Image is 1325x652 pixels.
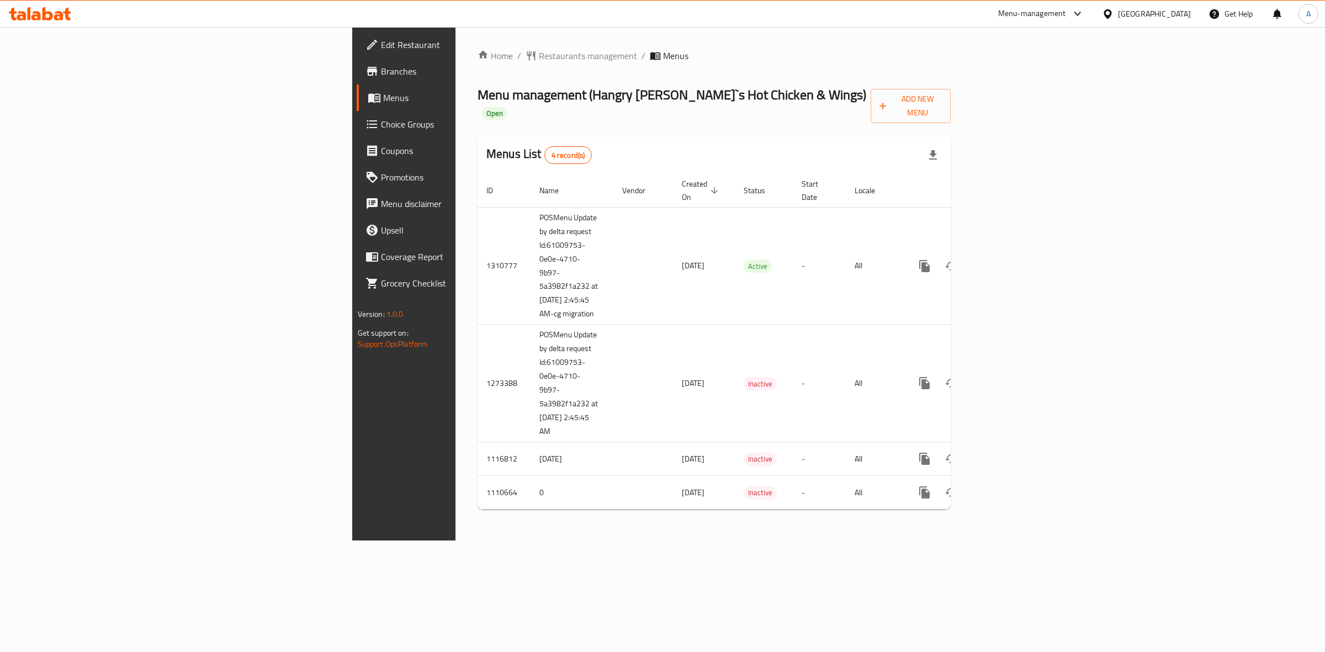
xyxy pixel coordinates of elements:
[478,82,866,107] span: Menu management ( Hangry [PERSON_NAME]`s Hot Chicken & Wings )
[478,49,951,62] nav: breadcrumb
[539,49,637,62] span: Restaurants management
[855,184,889,197] span: Locale
[920,142,946,168] div: Export file
[486,146,592,164] h2: Menus List
[744,486,777,500] div: Inactive
[381,65,565,78] span: Branches
[357,58,574,84] a: Branches
[381,224,565,237] span: Upsell
[793,325,846,442] td: -
[744,453,777,466] div: Inactive
[357,111,574,137] a: Choice Groups
[357,190,574,217] a: Menu disclaimer
[357,243,574,270] a: Coverage Report
[544,146,592,164] div: Total records count
[357,217,574,243] a: Upsell
[357,270,574,296] a: Grocery Checklist
[938,370,964,396] button: Change Status
[358,337,428,351] a: Support.OpsPlatform
[911,479,938,506] button: more
[846,207,903,325] td: All
[744,260,772,273] span: Active
[1118,8,1191,20] div: [GEOGRAPHIC_DATA]
[539,184,573,197] span: Name
[911,253,938,279] button: more
[381,144,565,157] span: Coupons
[938,479,964,506] button: Change Status
[358,307,385,321] span: Version:
[682,258,704,273] span: [DATE]
[938,253,964,279] button: Change Status
[911,446,938,472] button: more
[663,49,688,62] span: Menus
[358,326,409,340] span: Get support on:
[793,207,846,325] td: -
[793,442,846,476] td: -
[381,277,565,290] span: Grocery Checklist
[744,184,780,197] span: Status
[526,49,637,62] a: Restaurants management
[381,197,565,210] span: Menu disclaimer
[846,476,903,510] td: All
[381,250,565,263] span: Coverage Report
[744,378,777,390] span: Inactive
[802,177,833,204] span: Start Date
[846,442,903,476] td: All
[744,486,777,499] span: Inactive
[998,7,1066,20] div: Menu-management
[793,476,846,510] td: -
[846,325,903,442] td: All
[682,452,704,466] span: [DATE]
[545,150,592,161] span: 4 record(s)
[938,446,964,472] button: Change Status
[642,49,645,62] li: /
[386,307,404,321] span: 1.0.0
[622,184,660,197] span: Vendor
[478,174,1026,510] table: enhanced table
[357,137,574,164] a: Coupons
[879,92,942,120] span: Add New Menu
[903,174,1026,208] th: Actions
[381,171,565,184] span: Promotions
[381,118,565,131] span: Choice Groups
[357,164,574,190] a: Promotions
[383,91,565,104] span: Menus
[911,370,938,396] button: more
[682,177,722,204] span: Created On
[744,259,772,273] div: Active
[744,377,777,390] div: Inactive
[357,84,574,111] a: Menus
[486,184,507,197] span: ID
[357,31,574,58] a: Edit Restaurant
[1306,8,1311,20] span: A
[744,453,777,465] span: Inactive
[871,89,951,123] button: Add New Menu
[682,485,704,500] span: [DATE]
[381,38,565,51] span: Edit Restaurant
[682,376,704,390] span: [DATE]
